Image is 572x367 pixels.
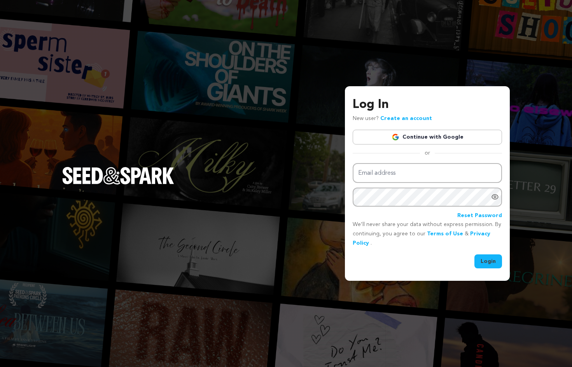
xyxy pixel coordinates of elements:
a: Seed&Spark Homepage [62,167,174,200]
button: Login [474,254,502,268]
a: Create an account [380,116,432,121]
a: Continue with Google [353,130,502,144]
a: Show password as plain text. Warning: this will display your password on the screen. [491,193,499,201]
img: Google logo [392,133,399,141]
h3: Log In [353,96,502,114]
a: Privacy Policy [353,231,490,246]
p: We’ll never share your data without express permission. By continuing, you agree to our & . [353,220,502,248]
a: Reset Password [457,211,502,221]
img: Seed&Spark Logo [62,167,174,184]
a: Terms of Use [427,231,463,237]
input: Email address [353,163,502,183]
p: New user? [353,114,432,123]
span: or [420,149,435,157]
